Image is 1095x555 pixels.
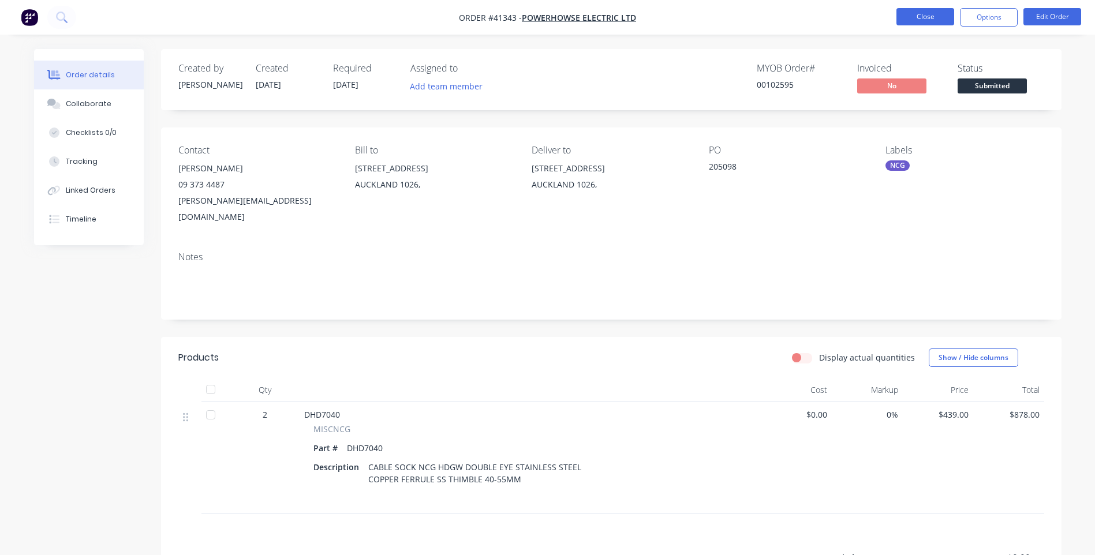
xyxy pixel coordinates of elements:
div: Cost [761,378,832,402]
span: Submitted [958,78,1027,93]
div: Invoiced [857,63,944,74]
div: Products [178,351,219,365]
div: Order details [66,70,115,80]
div: Price [903,378,974,402]
button: Checklists 0/0 [34,118,144,147]
span: [DATE] [333,79,358,90]
div: 205098 [709,160,853,177]
button: Add team member [410,78,489,94]
div: Required [333,63,397,74]
div: Contact [178,145,337,156]
div: [PERSON_NAME][EMAIL_ADDRESS][DOMAIN_NAME] [178,193,337,225]
span: $878.00 [978,408,1040,421]
span: Order #41343 - [459,12,522,23]
div: Timeline [66,214,96,224]
div: Labels [885,145,1044,156]
div: Tracking [66,156,98,167]
button: Add team member [403,78,488,94]
div: Description [313,459,364,475]
span: MISCNCG [313,423,350,435]
div: MYOB Order # [757,63,843,74]
div: Linked Orders [66,185,115,196]
button: Order details [34,61,144,89]
div: AUCKLAND 1026, [532,177,690,193]
span: DHD7040 [304,409,340,420]
div: [PERSON_NAME] [178,78,242,91]
button: Collaborate [34,89,144,118]
div: Assigned to [410,63,526,74]
button: Timeline [34,205,144,234]
button: Close [896,8,954,25]
span: $439.00 [907,408,969,421]
span: $0.00 [766,408,828,421]
div: [STREET_ADDRESS]AUCKLAND 1026, [355,160,513,197]
a: POWERHOWSE ELECTRIC LTD [522,12,636,23]
div: [PERSON_NAME]09 373 4487[PERSON_NAME][EMAIL_ADDRESS][DOMAIN_NAME] [178,160,337,225]
span: 2 [263,408,267,421]
div: DHD7040 [342,440,387,456]
button: Edit Order [1023,8,1081,25]
div: [STREET_ADDRESS] [532,160,690,177]
div: Markup [832,378,903,402]
div: Created [256,63,319,74]
div: [STREET_ADDRESS]AUCKLAND 1026, [532,160,690,197]
div: NCG [885,160,910,171]
div: Bill to [355,145,513,156]
div: PO [709,145,867,156]
div: [PERSON_NAME] [178,160,337,177]
div: Part # [313,440,342,456]
button: Options [960,8,1018,27]
span: No [857,78,926,93]
div: Checklists 0/0 [66,127,117,138]
div: Total [973,378,1044,402]
img: Factory [21,9,38,26]
span: 0% [836,408,898,421]
div: Qty [230,378,300,402]
div: Collaborate [66,99,111,109]
div: CABLE SOCK NCG HDGW DOUBLE EYE STAINLESS STEEL COPPER FERRULE SS THIMBLE 40-55MM [364,459,586,487]
div: Notes [178,252,1044,262]
div: Created by [178,63,242,74]
div: 09 373 4487 [178,177,337,193]
span: [DATE] [256,79,281,90]
button: Submitted [958,78,1027,96]
div: 00102595 [757,78,843,91]
label: Display actual quantities [819,351,915,363]
div: AUCKLAND 1026, [355,177,513,193]
button: Linked Orders [34,176,144,205]
div: [STREET_ADDRESS] [355,160,513,177]
button: Tracking [34,147,144,176]
div: Status [958,63,1044,74]
button: Show / Hide columns [929,348,1018,367]
div: Deliver to [532,145,690,156]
